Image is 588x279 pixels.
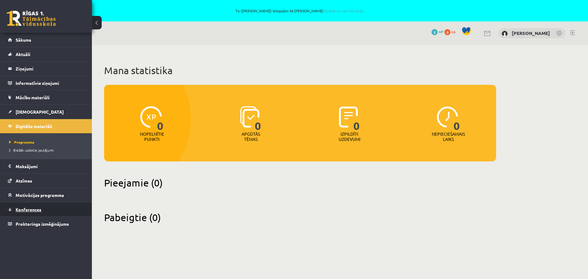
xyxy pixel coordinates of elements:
[157,106,164,131] span: 0
[104,177,496,189] h2: Pieejamie (0)
[432,131,465,142] p: Nepieciešamais laiks
[104,64,496,77] h1: Mana statistika
[437,106,458,128] img: icon-clock-7be60019b62300814b6bd22b8e044499b485619524d84068768e800edab66f18.svg
[140,106,162,128] img: icon-xp-0682a9bc20223a9ccc6f5883a126b849a74cddfe5390d2b41b4391c66f2066e7.svg
[16,123,52,129] span: Digitālie materiāli
[16,178,32,183] span: Atzīmes
[9,148,54,153] span: Biežāk uzdotie jautājumi
[8,33,84,47] a: Sākums
[140,131,164,142] p: Nopelnītie punkti
[7,11,56,26] a: Rīgas 1. Tālmācības vidusskola
[8,62,84,76] a: Ziņojumi
[8,76,84,90] a: Informatīvie ziņojumi
[432,29,438,35] span: 2
[8,119,84,133] a: Digitālie materiāli
[323,8,364,13] a: Atpakaļ uz savu lietotāju
[16,95,50,100] span: Mācību materiāli
[239,131,263,142] p: Apgūtās tēmas
[16,37,31,43] span: Sākums
[502,31,508,37] img: Angelisa Kuzņecova
[16,76,84,90] legend: Informatīvie ziņojumi
[104,211,496,223] h2: Pabeigtie (0)
[16,109,64,115] span: [DEMOGRAPHIC_DATA]
[70,9,529,13] span: Tu ([PERSON_NAME]) ielogojies kā [PERSON_NAME]
[451,29,455,34] span: xp
[16,62,84,76] legend: Ziņojumi
[255,106,261,131] span: 0
[8,105,84,119] a: [DEMOGRAPHIC_DATA]
[8,159,84,173] a: Maksājumi
[8,174,84,188] a: Atzīmes
[16,159,84,173] legend: Maksājumi
[8,188,84,202] a: Motivācijas programma
[8,217,84,231] a: Proktoringa izmēģinājums
[432,29,443,34] a: 2 mP
[444,29,450,35] span: 0
[337,131,361,142] p: Izpildīti uzdevumi
[240,106,259,128] img: icon-learned-topics-4a711ccc23c960034f471b6e78daf4a3bad4a20eaf4de84257b87e66633f6470.svg
[8,90,84,104] a: Mācību materiāli
[8,47,84,61] a: Aktuāli
[16,192,64,198] span: Motivācijas programma
[439,29,443,34] span: mP
[9,140,34,145] span: Programma
[9,139,86,145] a: Programma
[339,106,358,128] img: icon-completed-tasks-ad58ae20a441b2904462921112bc710f1caf180af7a3daa7317a5a94f2d26646.svg
[16,207,41,212] span: Konferences
[454,106,460,131] span: 0
[444,29,458,34] a: 0 xp
[16,221,69,227] span: Proktoringa izmēģinājums
[512,30,550,36] a: [PERSON_NAME]
[9,147,86,153] a: Biežāk uzdotie jautājumi
[8,202,84,217] a: Konferences
[16,51,30,57] span: Aktuāli
[353,106,360,131] span: 0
